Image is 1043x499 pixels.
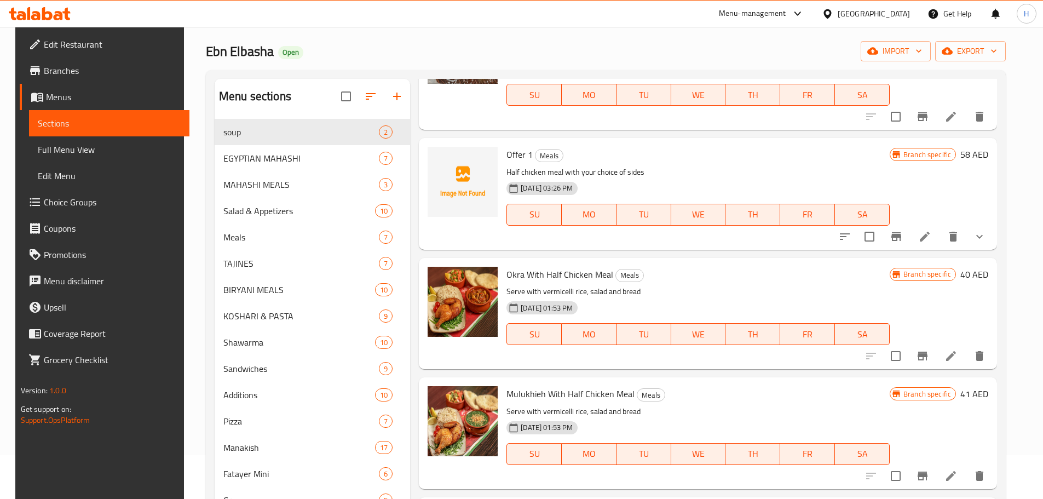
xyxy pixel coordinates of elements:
[621,207,667,222] span: TU
[835,443,890,465] button: SA
[215,355,410,382] div: Sandwiches9
[20,84,189,110] a: Menus
[516,303,577,313] span: [DATE] 01:53 PM
[20,268,189,294] a: Menu disclaimer
[861,41,931,61] button: import
[358,83,384,110] span: Sort sections
[884,105,907,128] span: Select to update
[671,84,726,106] button: WE
[215,382,410,408] div: Additions10
[376,443,392,453] span: 17
[671,204,726,226] button: WE
[20,320,189,347] a: Coverage Report
[637,389,665,402] span: Meals
[562,443,616,465] button: MO
[379,364,392,374] span: 9
[785,207,831,222] span: FR
[379,309,393,323] div: items
[566,326,612,342] span: MO
[935,41,1006,61] button: export
[884,464,907,487] span: Select to update
[379,180,392,190] span: 3
[215,408,410,434] div: Pizza7
[615,269,644,282] div: Meals
[511,87,557,103] span: SU
[44,327,181,340] span: Coverage Report
[839,87,885,103] span: SA
[223,152,379,165] span: EGYPTIAN MAHASHI
[223,125,379,139] span: soup
[223,467,379,480] span: Fatayer Mini
[44,64,181,77] span: Branches
[883,223,909,250] button: Branch-specific-item
[730,207,776,222] span: TH
[884,345,907,368] span: Select to update
[215,198,410,224] div: Salad & Appetizers10
[223,204,375,217] span: Salad & Appetizers
[506,443,562,465] button: SU
[278,46,303,59] div: Open
[379,311,392,322] span: 9
[506,323,562,345] button: SU
[944,469,958,483] a: Edit menu item
[223,257,379,270] span: TAJINES
[46,90,181,104] span: Menus
[223,388,375,402] span: Additions
[379,232,392,243] span: 7
[616,269,643,282] span: Meals
[379,231,393,244] div: items
[44,196,181,209] span: Choice Groups
[506,146,533,163] span: Offer 1
[909,104,936,130] button: Branch-specific-item
[960,267,988,282] h6: 40 AED
[966,463,993,489] button: delete
[909,463,936,489] button: Branch-specific-item
[20,31,189,58] a: Edit Restaurant
[219,88,291,105] h2: Menu sections
[379,127,392,137] span: 2
[944,349,958,363] a: Edit menu item
[376,337,392,348] span: 10
[671,323,726,345] button: WE
[20,294,189,320] a: Upsell
[44,301,181,314] span: Upsell
[511,207,557,222] span: SU
[21,383,48,398] span: Version:
[335,85,358,108] span: Select all sections
[215,461,410,487] div: Fatayer Mini6
[616,443,671,465] button: TU
[899,269,955,279] span: Branch specific
[730,87,776,103] span: TH
[966,343,993,369] button: delete
[44,274,181,288] span: Menu disclaimer
[516,183,577,193] span: [DATE] 03:26 PM
[379,152,393,165] div: items
[535,150,563,162] span: Meals
[785,87,831,103] span: FR
[835,204,890,226] button: SA
[506,84,562,106] button: SU
[835,84,890,106] button: SA
[379,416,392,427] span: 7
[566,87,612,103] span: MO
[223,283,375,296] span: BIRYANI MEALS
[375,204,393,217] div: items
[44,353,181,366] span: Grocery Checklist
[376,285,392,295] span: 10
[1024,8,1029,20] span: H
[869,44,922,58] span: import
[899,389,955,399] span: Branch specific
[379,362,393,375] div: items
[215,434,410,461] div: Manakish17
[278,48,303,57] span: Open
[20,215,189,242] a: Coupons
[223,231,379,244] span: Meals
[223,415,379,428] span: Pizza
[215,145,410,171] div: EGYPTIAN MAHASHI7
[511,446,557,462] span: SU
[966,223,993,250] button: show more
[215,119,410,145] div: soup2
